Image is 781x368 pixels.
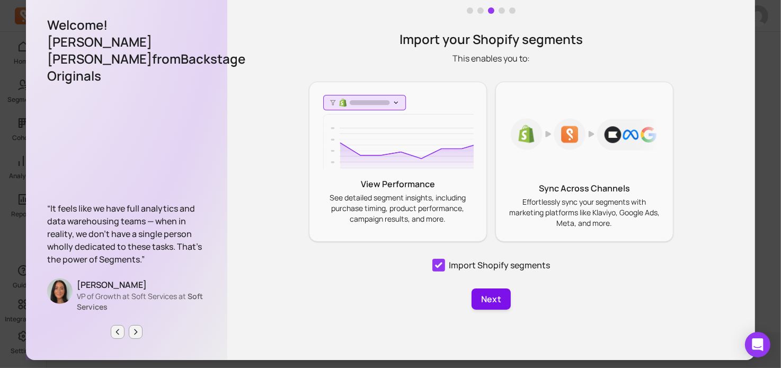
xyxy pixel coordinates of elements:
p: [PERSON_NAME] [PERSON_NAME] from Backstage Originals [47,33,206,84]
button: Next page [129,325,143,339]
img: Stephanie DiSturco [47,278,73,304]
p: Sync Across Channels [509,182,660,195]
img: Shopify Segments Sync [509,95,660,174]
p: Import your Shopify segments [400,31,583,48]
p: [PERSON_NAME] [77,278,206,291]
button: Next [472,288,511,310]
p: “It feels like we have full analytics and data warehousing teams — when in reality, we don’t have... [47,202,206,266]
p: VP of Growth at Soft Services at [77,291,206,312]
div: Open Intercom Messenger [745,332,770,357]
p: View Performance [322,178,474,190]
p: This enables you to: [400,52,583,65]
button: Previous page [111,325,125,339]
input: Import Shopify segments [432,259,445,271]
p: Effortlessly sync your segments with marketing platforms like Klaviyo, Google Ads, Meta, and more. [509,197,660,229]
p: See detailed segment insights, including purchase timing, product performance, campaign results, ... [322,192,474,224]
img: Shopify Segments Chart [322,95,474,170]
label: Import Shopify segments [432,259,551,271]
span: Soft Services [77,291,203,312]
p: Welcome! [47,16,206,33]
